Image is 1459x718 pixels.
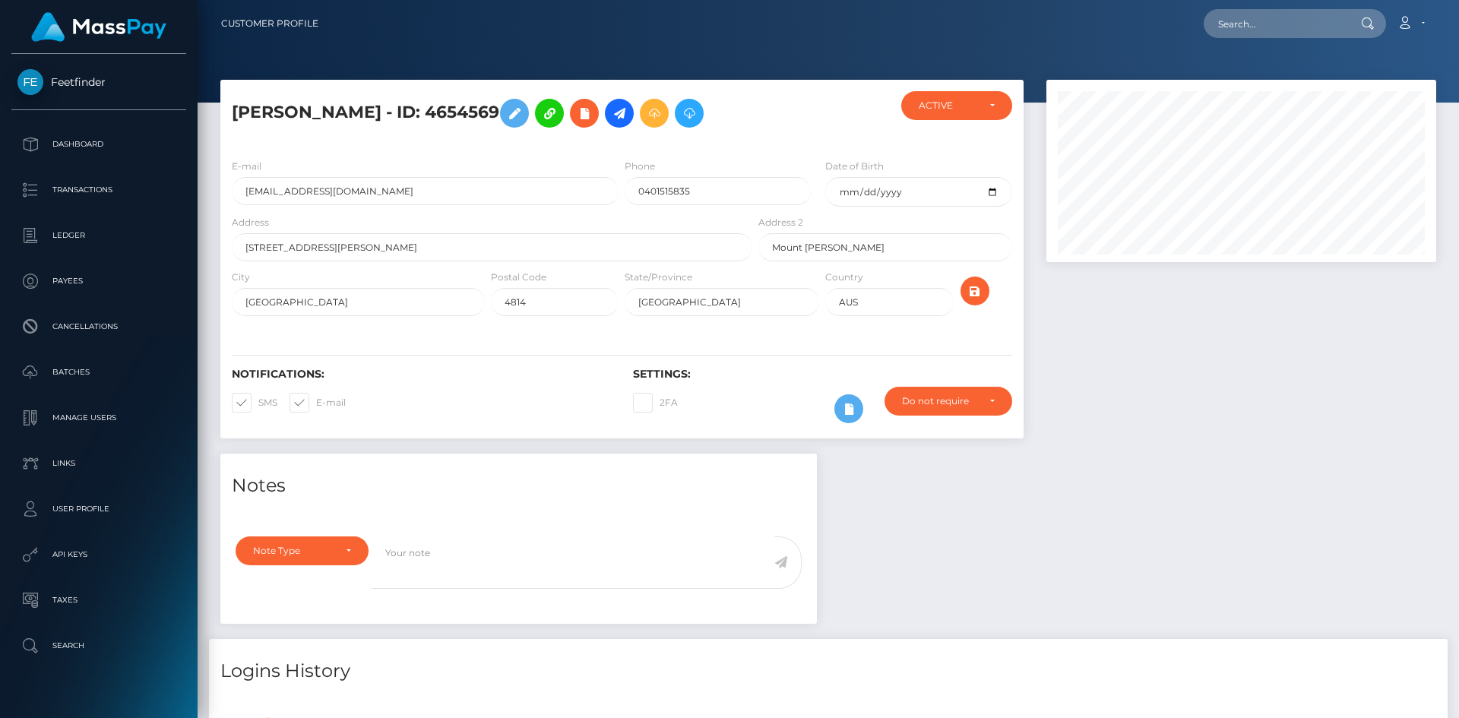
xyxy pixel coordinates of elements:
a: User Profile [11,490,186,528]
a: Customer Profile [221,8,318,40]
img: Feetfinder [17,69,43,95]
p: Payees [17,270,180,293]
h4: Logins History [220,658,1436,685]
button: Do not require [885,387,1012,416]
a: Taxes [11,581,186,619]
button: ACTIVE [901,91,1012,120]
h4: Notes [232,473,805,499]
p: Cancellations [17,315,180,338]
a: API Keys [11,536,186,574]
a: Ledger [11,217,186,255]
label: Address [232,216,269,229]
p: Manage Users [17,406,180,429]
div: Do not require [902,395,977,407]
input: Search... [1204,9,1347,38]
p: Ledger [17,224,180,247]
a: Payees [11,262,186,300]
a: Manage Users [11,399,186,437]
h6: Settings: [633,368,1011,381]
label: Postal Code [491,270,546,284]
label: E-mail [290,393,346,413]
label: Date of Birth [825,160,884,173]
label: Address 2 [758,216,803,229]
img: MassPay Logo [31,12,166,42]
p: User Profile [17,498,180,520]
p: Batches [17,361,180,384]
a: Dashboard [11,125,186,163]
label: Phone [625,160,655,173]
label: E-mail [232,160,261,173]
label: SMS [232,393,277,413]
h6: Notifications: [232,368,610,381]
a: Search [11,627,186,665]
a: Initiate Payout [605,99,634,128]
a: Transactions [11,171,186,209]
label: 2FA [633,393,678,413]
label: State/Province [625,270,692,284]
p: Search [17,634,180,657]
p: Dashboard [17,133,180,156]
div: Note Type [253,545,334,557]
a: Batches [11,353,186,391]
label: City [232,270,250,284]
a: Links [11,444,186,482]
p: Taxes [17,589,180,612]
div: ACTIVE [919,100,977,112]
p: Transactions [17,179,180,201]
span: Feetfinder [11,75,186,89]
a: Cancellations [11,308,186,346]
p: API Keys [17,543,180,566]
p: Links [17,452,180,475]
button: Note Type [236,536,369,565]
label: Country [825,270,863,284]
h5: [PERSON_NAME] - ID: 4654569 [232,91,744,135]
